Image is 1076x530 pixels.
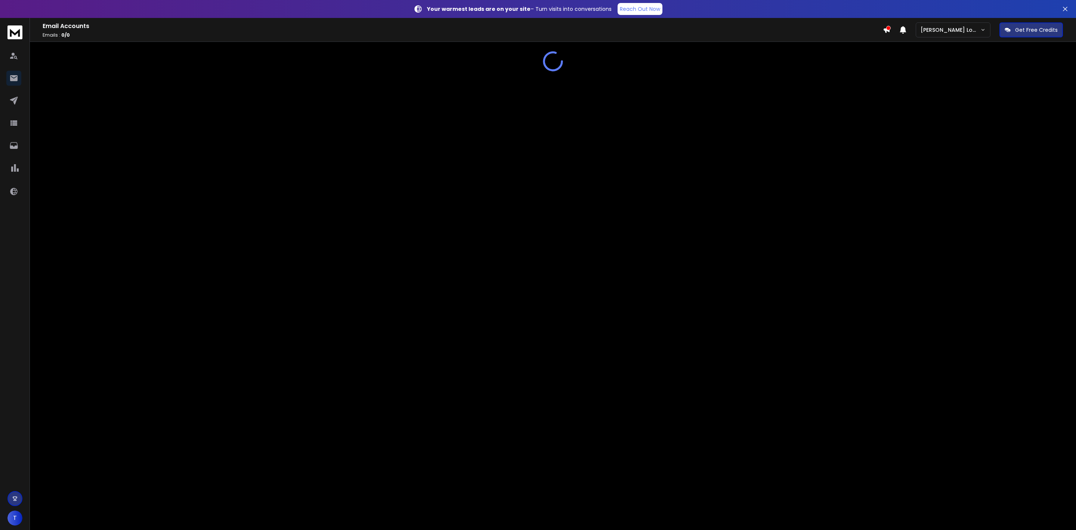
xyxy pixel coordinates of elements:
[7,511,22,526] button: T
[61,32,70,38] span: 0 / 0
[43,22,883,31] h1: Email Accounts
[1015,26,1058,34] p: Get Free Credits
[427,5,612,13] p: – Turn visits into conversations
[999,22,1063,37] button: Get Free Credits
[43,32,883,38] p: Emails :
[618,3,662,15] a: Reach Out Now
[7,25,22,39] img: logo
[427,5,531,13] strong: Your warmest leads are on your site
[620,5,660,13] p: Reach Out Now
[921,26,980,34] p: [PERSON_NAME] Loan Officer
